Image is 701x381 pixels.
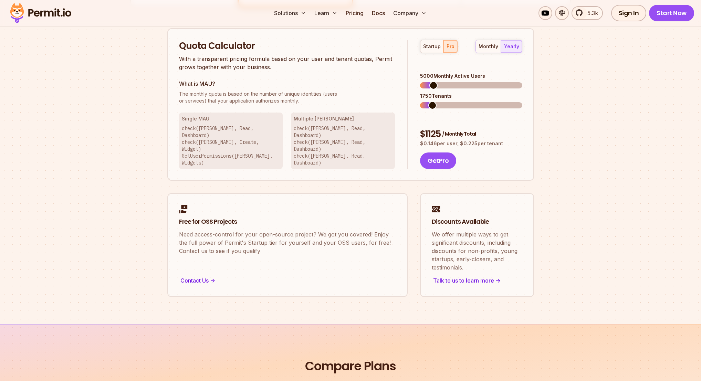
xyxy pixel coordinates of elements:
[182,115,280,122] h3: Single MAU
[369,6,388,20] a: Docs
[420,152,456,169] button: GetPro
[312,6,340,20] button: Learn
[442,130,476,137] span: / Monthly Total
[179,230,396,255] p: Need access-control for your open-source project? We got you covered! Enjoy the full power of Per...
[420,128,522,140] div: $ 1125
[343,6,366,20] a: Pricing
[432,230,522,272] p: We offer multiple ways to get significant discounts, including discounts for non-profits, young s...
[423,43,441,50] div: startup
[420,193,534,297] a: Discounts AvailableWe offer multiple ways to get significant discounts, including discounts for n...
[420,140,522,147] p: $ 0.146 per user, $ 0.225 per tenant
[305,358,396,375] h2: Compare Plans
[179,276,396,285] div: Contact Us
[495,276,501,285] span: ->
[167,193,408,297] a: Free for OSS ProjectsNeed access-control for your open-source project? We got you covered! Enjoy ...
[649,5,694,21] a: Start Now
[432,276,522,285] div: Talk to us to learn more
[179,80,395,88] h3: What is MAU?
[572,6,603,20] a: 5.3k
[182,125,280,166] p: check([PERSON_NAME], Read, Dashboard) check([PERSON_NAME], Create, Widget) GetUserPermissions([PE...
[420,93,522,99] div: 1750 Tenants
[271,6,309,20] button: Solutions
[179,55,395,71] p: With a transparent pricing formula based on your user and tenant quotas, Permit grows together wi...
[583,9,598,17] span: 5.3k
[179,40,395,52] h2: Quota Calculator
[432,218,522,226] h2: Discounts Available
[7,1,74,25] img: Permit logo
[420,73,522,80] div: 5000 Monthly Active Users
[294,115,392,122] h3: Multiple [PERSON_NAME]
[479,43,498,50] div: monthly
[210,276,215,285] span: ->
[179,91,395,97] span: The monthly quota is based on the number of unique identities (users
[179,218,396,226] h2: Free for OSS Projects
[611,5,647,21] a: Sign In
[179,91,395,104] p: or services) that your application authorizes monthly.
[294,125,392,166] p: check([PERSON_NAME], Read, Dashboard) check([PERSON_NAME], Read, Dashboard) check([PERSON_NAME], ...
[390,6,429,20] button: Company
